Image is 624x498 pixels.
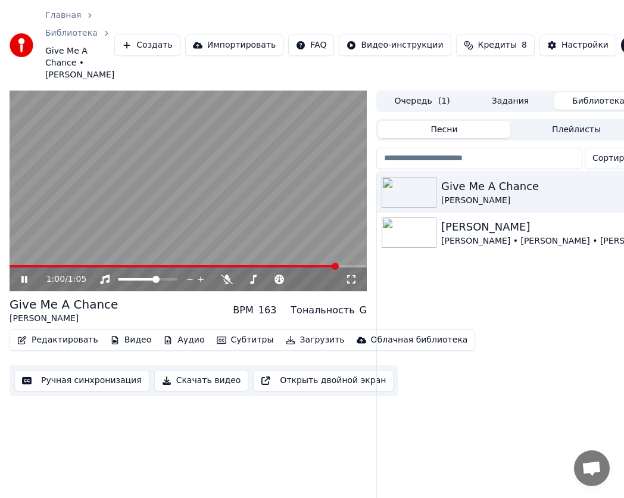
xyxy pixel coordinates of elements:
[456,35,535,56] button: Кредиты8
[522,39,527,51] span: 8
[185,35,284,56] button: Импортировать
[478,39,517,51] span: Кредиты
[258,303,277,318] div: 163
[574,450,610,486] div: Открытый чат
[45,27,98,39] a: Библиотека
[378,121,510,138] button: Песни
[288,35,334,56] button: FAQ
[291,303,354,318] div: Тональность
[45,45,114,81] span: Give Me A Chance • [PERSON_NAME]
[233,303,253,318] div: BPM
[68,273,86,285] span: 1:05
[378,92,466,110] button: Очередь
[539,35,616,56] button: Настройки
[371,334,468,346] div: Облачная библиотека
[154,370,249,391] button: Скачать видео
[45,10,81,21] a: Главная
[561,39,609,51] div: Настройки
[46,273,75,285] div: /
[212,332,279,348] button: Субтитры
[46,273,65,285] span: 1:00
[114,35,180,56] button: Создать
[339,35,451,56] button: Видео-инструкции
[10,313,118,325] div: [PERSON_NAME]
[281,332,350,348] button: Загрузить
[10,33,33,57] img: youka
[466,92,554,110] button: Задания
[14,370,149,391] button: Ручная синхронизация
[10,296,118,313] div: Give Me A Chance
[158,332,209,348] button: Аудио
[253,370,394,391] button: Открыть двойной экран
[360,303,367,318] div: G
[105,332,157,348] button: Видео
[13,332,103,348] button: Редактировать
[45,10,114,81] nav: breadcrumb
[438,95,450,107] span: ( 1 )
